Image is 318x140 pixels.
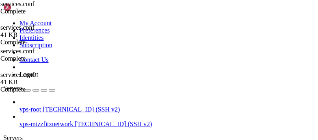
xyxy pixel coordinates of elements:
span: services.conf [0,71,35,78]
x-row: ERROR: Closing Link: [DOMAIN_NAME][23.160.56. [3,55,212,62]
x-row: 6900) with protocol UnrealIRCd 4+ [3,40,212,47]
div: (35, 10) [123,77,126,84]
x-row: [mizzfitznetwork@23-160-56-4 bin]$ [3,77,212,84]
span: services.conf [0,24,81,39]
x-row: [mizzfitznetwork@23-160-56-4 bin]$ ./services [3,3,212,11]
div: Complete [0,8,81,15]
div: Complete [0,86,81,93]
div: Complete [0,39,81,46]
div: 41 KB [0,31,81,39]
x-row: r link::incoming::mask did not match)) [3,69,212,77]
span: services.conf [0,48,35,55]
x-row: Successfully connected to uplink #1 [TECHNICAL_ID] [3,47,212,55]
x-row: Using configuration file conf/services.conf [3,25,212,33]
span: services.conf [0,71,81,86]
span: services.conf [0,0,35,7]
span: services.conf [0,24,35,31]
x-row: Attempting to connect to uplink #1 [TECHNICAL_ID] ([TECHNICAL_ID][URL] [3,33,212,40]
div: 41 KB [0,79,81,86]
x-row: 4] (Link denied (No link block found with your server name o [3,62,212,69]
div: Complete [0,55,81,62]
x-row: Anope 2.0.19-git (gf03e802), build #1, compiled 05:15:33 Sep [3,11,212,18]
x-row: 24 2025, flags G [3,18,212,25]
